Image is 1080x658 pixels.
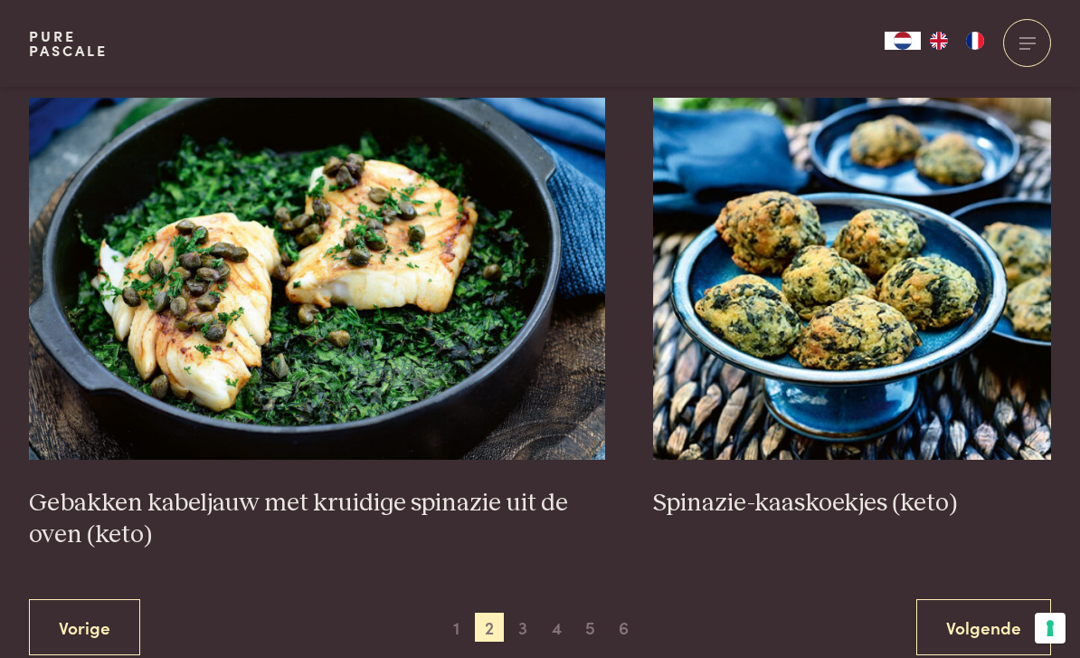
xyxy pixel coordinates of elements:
[921,32,957,50] a: EN
[543,613,572,642] span: 4
[610,613,639,642] span: 6
[29,599,140,656] a: Vorige
[29,488,605,550] h3: Gebakken kabeljauw met kruidige spinazie uit de oven (keto)
[29,29,108,58] a: PurePascale
[885,32,993,50] aside: Language selected: Nederlands
[441,613,470,642] span: 1
[29,98,605,551] a: Gebakken kabeljauw met kruidige spinazie uit de oven (keto) Gebakken kabeljauw met kruidige spina...
[576,613,605,642] span: 5
[653,98,1051,520] a: Spinazie-kaaskoekjes (keto) Spinazie-kaaskoekjes (keto)
[653,488,1051,520] h3: Spinazie-kaaskoekjes (keto)
[916,599,1051,656] a: Volgende
[885,32,921,50] a: NL
[921,32,993,50] ul: Language list
[885,32,921,50] div: Language
[29,98,605,460] img: Gebakken kabeljauw met kruidige spinazie uit de oven (keto)
[1035,613,1066,644] button: Uw voorkeuren voor toestemming voor trackingtechnologieën
[957,32,993,50] a: FR
[653,98,1051,460] img: Spinazie-kaaskoekjes (keto)
[508,613,537,642] span: 3
[475,613,504,642] span: 2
